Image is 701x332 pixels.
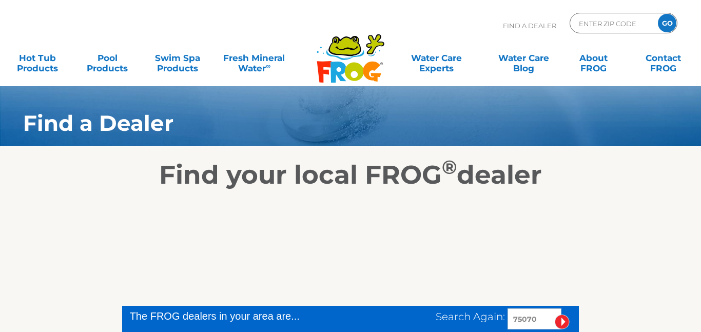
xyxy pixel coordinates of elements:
[80,48,134,68] a: PoolProducts
[130,308,355,324] div: The FROG dealers in your area are...
[311,21,390,83] img: Frog Products Logo
[10,48,65,68] a: Hot TubProducts
[442,155,457,179] sup: ®
[496,48,551,68] a: Water CareBlog
[266,62,270,70] sup: ∞
[436,310,505,323] span: Search Again:
[636,48,691,68] a: ContactFROG
[503,13,556,38] p: Find A Dealer
[150,48,205,68] a: Swim SpaProducts
[658,14,676,32] input: GO
[392,48,480,68] a: Water CareExperts
[8,160,693,190] h2: Find your local FROG dealer
[23,111,625,135] h1: Find a Dealer
[220,48,288,68] a: Fresh MineralWater∞
[555,315,570,329] input: Submit
[567,48,621,68] a: AboutFROG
